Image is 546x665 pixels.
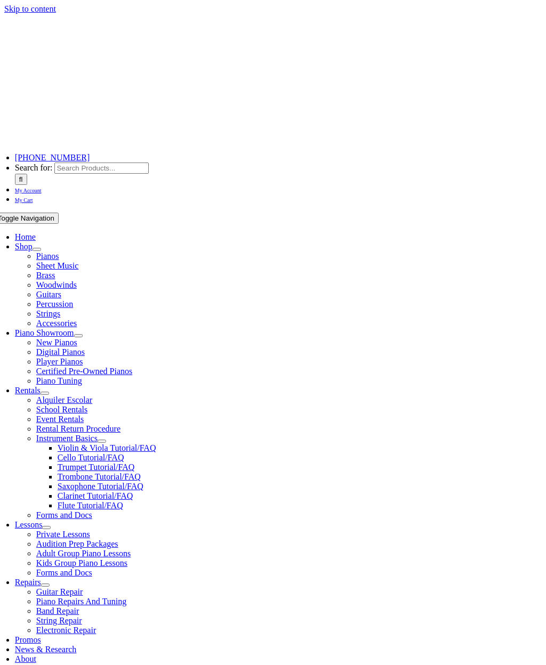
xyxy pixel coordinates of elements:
a: Event Rentals [36,415,84,424]
a: Cello Tutorial/FAQ [58,453,124,462]
a: Trombone Tutorial/FAQ [58,472,141,481]
a: About [15,654,36,663]
a: News & Research [15,645,77,654]
span: Percussion [36,299,73,309]
a: Kids Group Piano Lessons [36,558,127,567]
a: Guitars [36,290,61,299]
button: Open submenu of Piano Showroom [74,334,83,337]
a: Private Lessons [36,530,90,539]
a: Forms and Docs [36,568,92,577]
a: Adult Group Piano Lessons [36,549,131,558]
span: My Account [15,188,42,193]
button: Open submenu of Rentals [41,392,49,395]
a: Band Repair [36,606,79,615]
a: Skip to content [4,4,56,13]
a: Digital Pianos [36,347,85,356]
button: Open submenu of Instrument Basics [98,440,106,443]
button: Open submenu of Repairs [41,583,50,587]
a: Player Pianos [36,357,83,366]
a: Promos [15,635,41,644]
a: Violin & Viola Tutorial/FAQ [58,443,156,452]
a: Pianos [36,252,59,261]
a: New Pianos [36,338,77,347]
a: Piano Tuning [36,376,82,385]
a: Clarinet Tutorial/FAQ [58,491,133,500]
a: Instrument Basics [36,434,98,443]
a: Trumpet Tutorial/FAQ [58,463,134,472]
a: Woodwinds [36,280,77,289]
a: Piano Showroom [15,328,74,337]
a: Home [15,232,36,241]
a: School Rentals [36,405,87,414]
a: Flute Tutorial/FAQ [58,501,123,510]
a: Guitar Repair [36,587,83,596]
span: Search for: [15,163,53,172]
a: Accessories [36,319,77,328]
a: Repairs [15,578,41,587]
a: Forms and Docs [36,510,92,520]
a: Strings [36,309,60,318]
span: My Cart [15,197,33,203]
a: [PHONE_NUMBER] [15,153,90,162]
a: Piano Repairs And Tuning [36,597,126,606]
a: Saxophone Tutorial/FAQ [58,482,143,491]
a: Rental Return Procedure [36,424,121,433]
a: Electronic Repair [36,626,96,635]
a: Brass [36,271,55,280]
a: My Cart [15,194,33,204]
a: Shop [15,242,33,251]
a: Rentals [15,386,41,395]
a: String Repair [36,616,82,625]
a: Lessons [15,520,43,529]
input: Search Products... [54,163,149,174]
button: Open submenu of Lessons [42,526,51,529]
a: Audition Prep Packages [36,539,118,548]
input: Search [15,174,27,185]
a: Alquiler Escolar [36,395,92,404]
a: Certified Pre-Owned Pianos [36,367,132,376]
button: Open submenu of Shop [33,248,41,251]
a: Sheet Music [36,261,79,270]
